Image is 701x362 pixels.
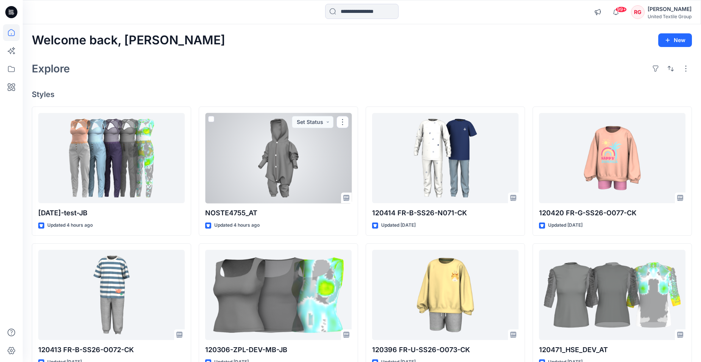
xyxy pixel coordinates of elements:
p: 120306-ZPL-DEV-MB-JB [205,345,352,355]
h2: Welcome back, [PERSON_NAME] [32,33,225,47]
p: 120413 FR-B-SS26-O072-CK [38,345,185,355]
a: 120396 FR-U-SS26-O073-CK [372,250,519,340]
p: Updated [DATE] [548,221,583,229]
h4: Styles [32,90,692,99]
span: 99+ [615,6,627,13]
p: Updated 4 hours ago [214,221,260,229]
button: New [658,33,692,47]
a: NOSTE4755_AT [205,113,352,204]
a: 120413 FR-B-SS26-O072-CK [38,250,185,340]
p: 120414 FR-B-SS26-N071-CK [372,208,519,218]
a: 2025.09.25-test-JB [38,113,185,204]
h2: Explore [32,63,70,75]
div: [PERSON_NAME] [648,5,692,14]
p: 120471_HSE_DEV_AT [539,345,685,355]
p: 120396 FR-U-SS26-O073-CK [372,345,519,355]
a: 120471_HSE_DEV_AT [539,250,685,340]
a: 120306-ZPL-DEV-MB-JB [205,250,352,340]
a: 120414 FR-B-SS26-N071-CK [372,113,519,204]
a: 120420 FR-G-SS26-O077-CK [539,113,685,204]
p: Updated 4 hours ago [47,221,93,229]
p: 120420 FR-G-SS26-O077-CK [539,208,685,218]
div: RG [631,5,645,19]
p: [DATE]-test-JB [38,208,185,218]
div: United Textile Group [648,14,692,19]
p: NOSTE4755_AT [205,208,352,218]
p: Updated [DATE] [381,221,416,229]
